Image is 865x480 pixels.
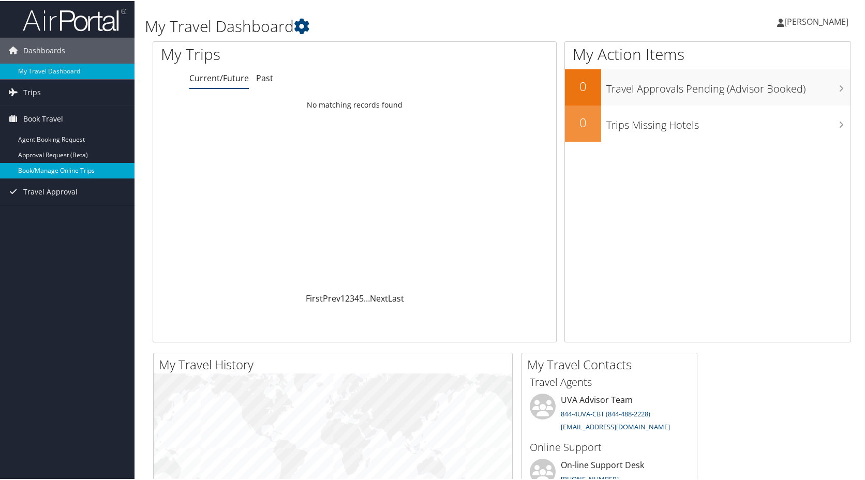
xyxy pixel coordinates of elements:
[153,95,556,113] td: No matching records found
[565,113,601,130] h2: 0
[565,42,851,64] h1: My Action Items
[525,393,694,435] li: UVA Advisor Team
[159,355,512,372] h2: My Travel History
[388,292,404,303] a: Last
[256,71,273,83] a: Past
[350,292,354,303] a: 3
[354,292,359,303] a: 4
[345,292,350,303] a: 2
[561,421,670,430] a: [EMAIL_ADDRESS][DOMAIN_NAME]
[23,178,78,204] span: Travel Approval
[777,5,859,36] a: [PERSON_NAME]
[23,79,41,104] span: Trips
[340,292,345,303] a: 1
[364,292,370,303] span: …
[306,292,323,303] a: First
[561,408,650,417] a: 844-4UVA-CBT (844-488-2228)
[606,112,851,131] h3: Trips Missing Hotels
[145,14,621,36] h1: My Travel Dashboard
[530,439,689,454] h3: Online Support
[161,42,381,64] h1: My Trips
[565,104,851,141] a: 0Trips Missing Hotels
[23,7,126,31] img: airportal-logo.png
[189,71,249,83] a: Current/Future
[323,292,340,303] a: Prev
[565,68,851,104] a: 0Travel Approvals Pending (Advisor Booked)
[359,292,364,303] a: 5
[23,37,65,63] span: Dashboards
[784,15,848,26] span: [PERSON_NAME]
[527,355,697,372] h2: My Travel Contacts
[530,374,689,388] h3: Travel Agents
[370,292,388,303] a: Next
[23,105,63,131] span: Book Travel
[565,77,601,94] h2: 0
[606,76,851,95] h3: Travel Approvals Pending (Advisor Booked)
